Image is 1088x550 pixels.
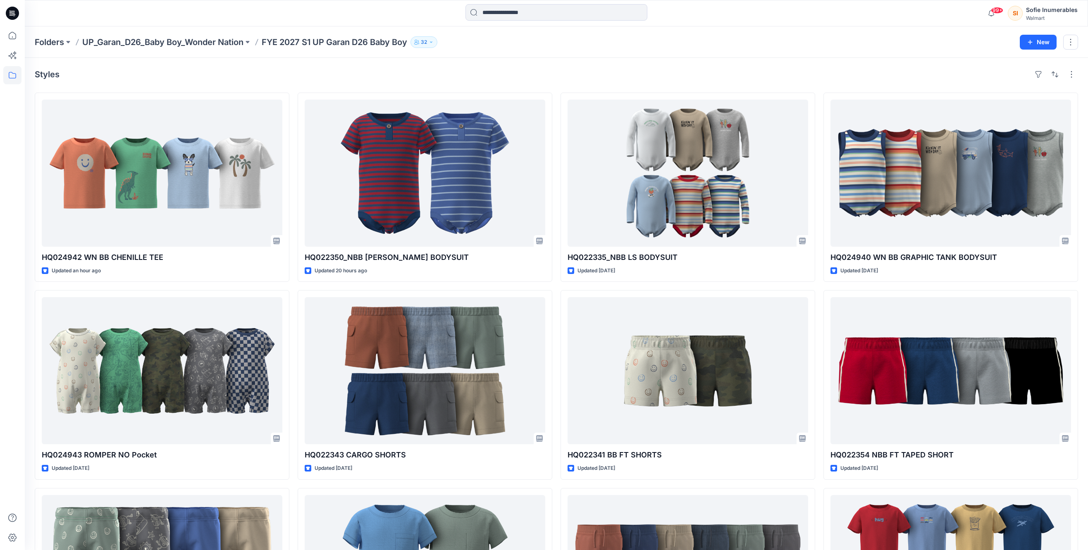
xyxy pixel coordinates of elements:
p: FYE 2027 S1 UP Garan D26 Baby Boy [262,36,407,48]
div: Sofie Inumerables [1026,5,1078,15]
p: HQ022341 BB FT SHORTS [568,449,808,461]
p: HQ022354 NBB FT TAPED SHORT [830,449,1071,461]
p: Updated an hour ago [52,267,101,275]
a: HQ024940 WN BB GRAPHIC TANK BODYSUIT [830,100,1071,247]
button: 32 [410,36,437,48]
a: Folders [35,36,64,48]
p: 32 [421,38,427,47]
p: HQ022343 CARGO SHORTS [305,449,545,461]
a: HQ024942 WN BB CHENILLE TEE [42,100,282,247]
p: HQ024942 WN BB CHENILLE TEE [42,252,282,263]
p: HQ024943 ROMPER NO Pocket [42,449,282,461]
p: Updated [DATE] [840,267,878,275]
h4: Styles [35,69,60,79]
a: HQ022335_NBB LS BODYSUIT [568,100,808,247]
p: Updated 20 hours ago [315,267,367,275]
button: New [1020,35,1057,50]
p: Updated [DATE] [840,464,878,473]
p: HQ022350_NBB [PERSON_NAME] BODYSUIT [305,252,545,263]
div: Walmart [1026,15,1078,21]
p: HQ024940 WN BB GRAPHIC TANK BODYSUIT [830,252,1071,263]
a: HQ024943 ROMPER NO Pocket [42,297,282,444]
span: 99+ [991,7,1003,14]
a: HQ022354 NBB FT TAPED SHORT [830,297,1071,444]
p: Updated [DATE] [52,464,89,473]
p: Updated [DATE] [577,267,615,275]
a: HQ022343 CARGO SHORTS [305,297,545,444]
div: SI [1008,6,1023,21]
p: Updated [DATE] [577,464,615,473]
p: HQ022335_NBB LS BODYSUIT [568,252,808,263]
p: Updated [DATE] [315,464,352,473]
a: HQ022341 BB FT SHORTS [568,297,808,444]
a: HQ022350_NBB SS HENLEY BODYSUIT [305,100,545,247]
a: UP_Garan_D26_Baby Boy_Wonder Nation [82,36,243,48]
